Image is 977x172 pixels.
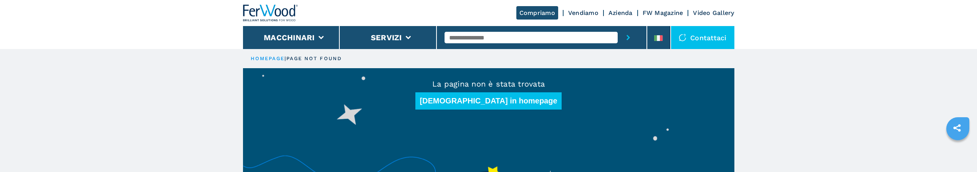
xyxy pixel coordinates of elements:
[251,56,285,61] a: HOMEPAGE
[371,33,402,42] button: Servizi
[947,118,967,138] a: sharethis
[643,9,683,16] a: FW Magazine
[264,33,315,42] button: Macchinari
[243,5,298,21] img: Ferwood
[286,55,342,62] p: page not found
[516,6,558,20] a: Compriamo
[243,79,734,89] p: La pagina non è stata trovata
[415,92,562,110] button: [DEMOGRAPHIC_DATA] in homepage
[618,26,639,49] button: submit-button
[679,34,686,41] img: Contattaci
[608,9,633,16] a: Azienda
[944,138,971,166] iframe: Chat
[693,9,734,16] a: Video Gallery
[671,26,734,49] div: Contattaci
[284,56,286,61] span: |
[568,9,598,16] a: Vendiamo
